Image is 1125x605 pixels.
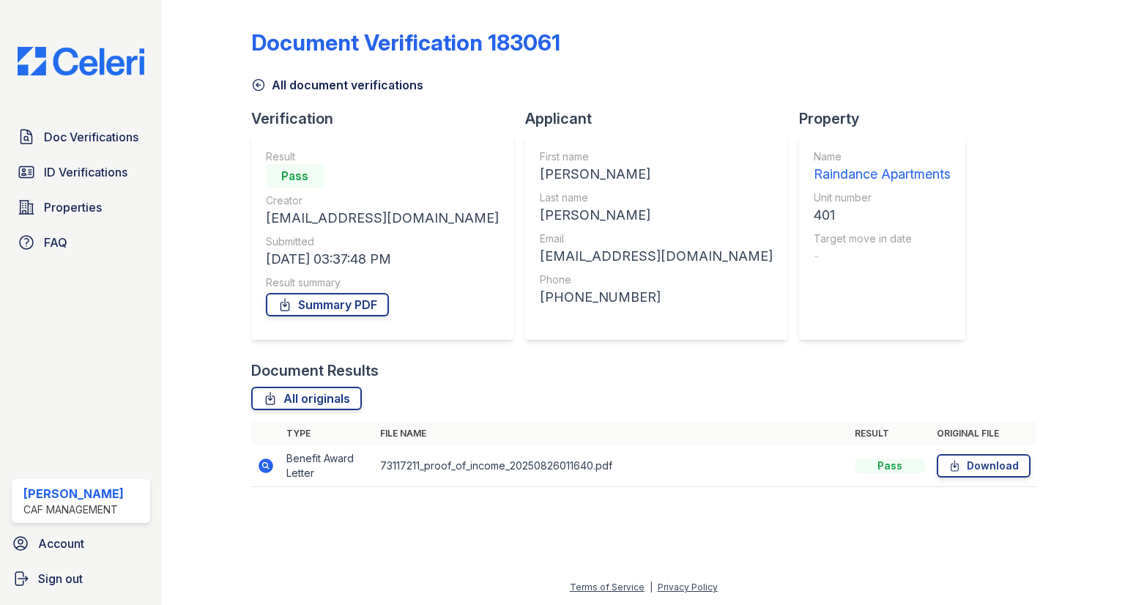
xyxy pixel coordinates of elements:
[44,198,102,216] span: Properties
[658,582,718,593] a: Privacy Policy
[266,149,499,164] div: Result
[23,485,124,502] div: [PERSON_NAME]
[814,149,951,164] div: Name
[266,234,499,249] div: Submitted
[6,529,156,558] a: Account
[540,164,773,185] div: [PERSON_NAME]
[814,231,951,246] div: Target move in date
[540,246,773,267] div: [EMAIL_ADDRESS][DOMAIN_NAME]
[251,29,560,56] div: Document Verification 183061
[12,122,150,152] a: Doc Verifications
[12,157,150,187] a: ID Verifications
[44,163,127,181] span: ID Verifications
[374,445,849,487] td: 73117211_proof_of_income_20250826011640.pdf
[570,582,645,593] a: Terms of Service
[540,190,773,205] div: Last name
[855,459,925,473] div: Pass
[540,149,773,164] div: First name
[814,149,951,185] a: Name Raindance Apartments
[266,249,499,270] div: [DATE] 03:37:48 PM
[38,570,83,587] span: Sign out
[374,422,849,445] th: File name
[251,360,379,381] div: Document Results
[281,445,374,487] td: Benefit Award Letter
[251,108,525,129] div: Verification
[266,275,499,290] div: Result summary
[281,422,374,445] th: Type
[525,108,799,129] div: Applicant
[6,47,156,75] img: CE_Logo_Blue-a8612792a0a2168367f1c8372b55b34899dd931a85d93a1a3d3e32e68fde9ad4.png
[540,205,773,226] div: [PERSON_NAME]
[540,287,773,308] div: [PHONE_NUMBER]
[849,422,931,445] th: Result
[266,164,324,188] div: Pass
[44,234,67,251] span: FAQ
[23,502,124,517] div: CAF Management
[799,108,977,129] div: Property
[814,190,951,205] div: Unit number
[814,205,951,226] div: 401
[650,582,653,593] div: |
[251,387,362,410] a: All originals
[266,208,499,229] div: [EMAIL_ADDRESS][DOMAIN_NAME]
[251,76,423,94] a: All document verifications
[540,231,773,246] div: Email
[540,272,773,287] div: Phone
[931,422,1036,445] th: Original file
[12,193,150,222] a: Properties
[12,228,150,257] a: FAQ
[266,193,499,208] div: Creator
[814,164,951,185] div: Raindance Apartments
[814,246,951,267] div: -
[937,454,1031,478] a: Download
[44,128,138,146] span: Doc Verifications
[6,564,156,593] a: Sign out
[38,535,84,552] span: Account
[266,293,389,316] a: Summary PDF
